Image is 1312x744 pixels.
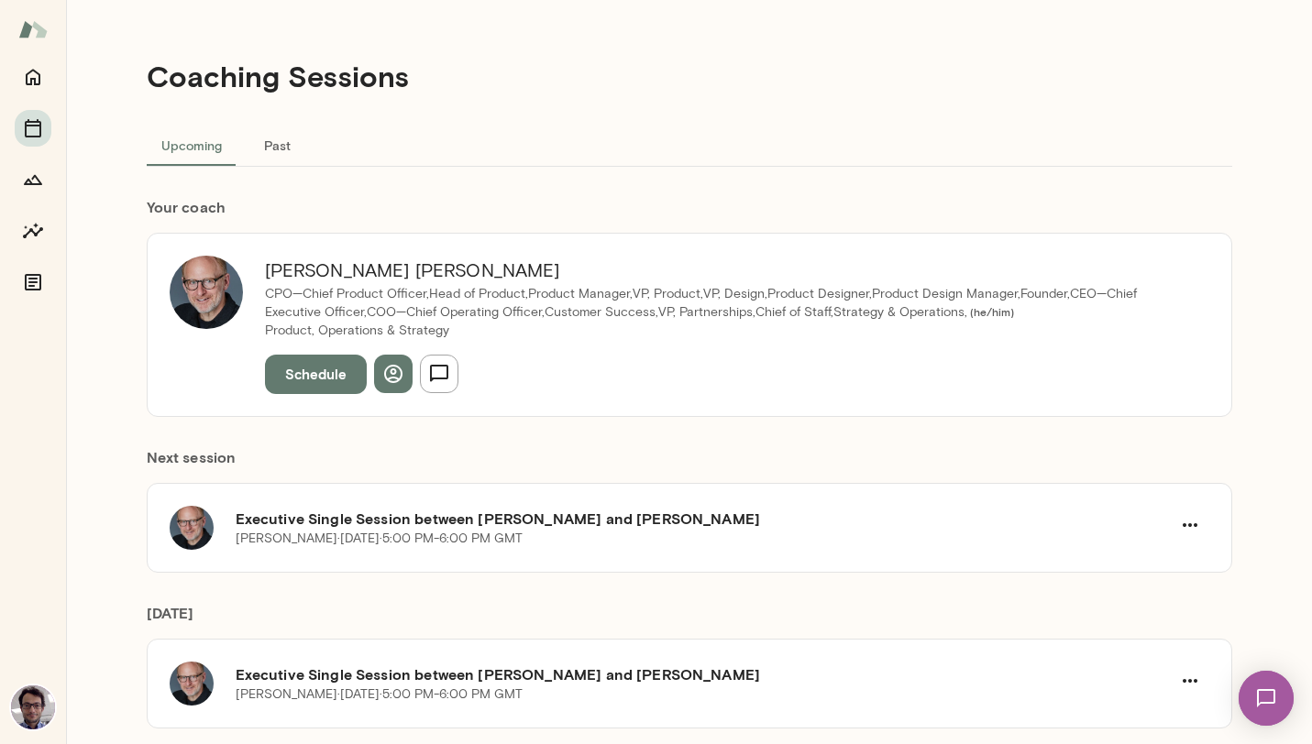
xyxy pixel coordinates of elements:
h6: Executive Single Session between [PERSON_NAME] and [PERSON_NAME] [236,663,1171,685]
span: ( he/him ) [967,305,1014,318]
button: View profile [374,355,413,393]
img: J Barrasa [11,685,55,729]
p: [PERSON_NAME] · [DATE] · 5:00 PM-6:00 PM GMT [236,685,523,704]
h6: Next session [147,446,1232,483]
button: Documents [15,264,51,301]
button: Send message [420,355,458,393]
p: CPO—Chief Product Officer,Head of Product,Product Manager,VP, Product,VP, Design,Product Designer... [265,285,1187,322]
h6: Your coach [147,196,1232,218]
button: Sessions [15,110,51,147]
img: Nick Gould [170,256,243,329]
h6: Executive Single Session between [PERSON_NAME] and [PERSON_NAME] [236,508,1171,530]
button: Growth Plan [15,161,51,198]
img: Mento [18,12,48,47]
button: Past [237,123,319,167]
button: Upcoming [147,123,237,167]
h6: [PERSON_NAME] [PERSON_NAME] [265,256,1187,285]
h4: Coaching Sessions [147,59,409,93]
p: Product, Operations & Strategy [265,322,1187,340]
p: [PERSON_NAME] · [DATE] · 5:00 PM-6:00 PM GMT [236,530,523,548]
button: Schedule [265,355,367,393]
button: Insights [15,213,51,249]
button: Home [15,59,51,95]
div: basic tabs example [147,123,1232,167]
h6: [DATE] [147,602,1232,639]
